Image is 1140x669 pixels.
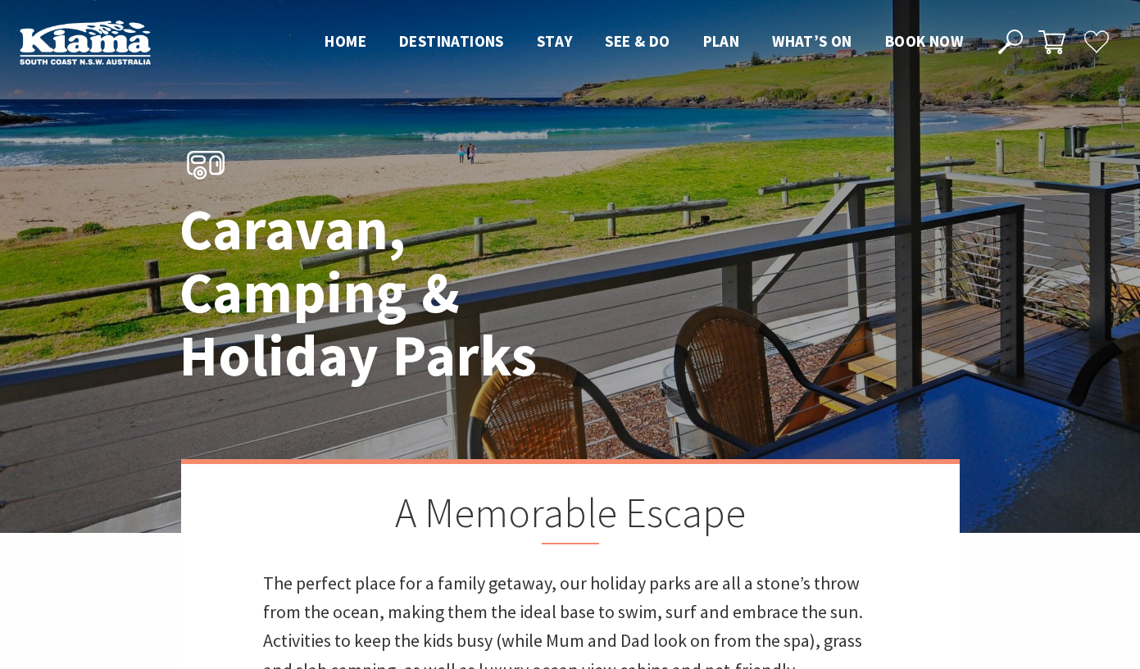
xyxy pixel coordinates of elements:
span: See & Do [605,31,670,51]
span: Stay [537,31,573,51]
h2: A Memorable Escape [263,489,878,544]
span: What’s On [772,31,852,51]
span: Plan [703,31,740,51]
span: Home [325,31,366,51]
nav: Main Menu [308,29,979,56]
span: Book now [885,31,963,51]
span: Destinations [399,31,504,51]
h1: Caravan, Camping & Holiday Parks [179,198,643,388]
img: Kiama Logo [20,20,151,65]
